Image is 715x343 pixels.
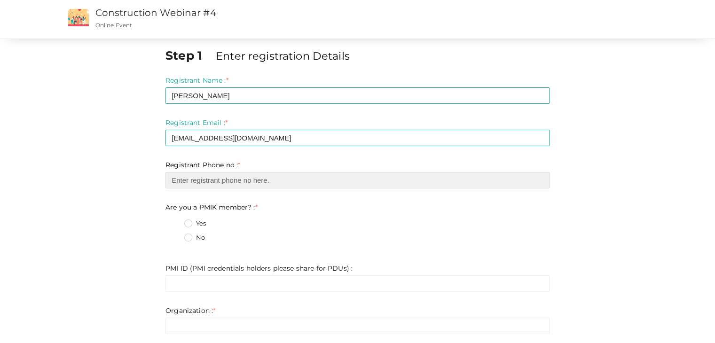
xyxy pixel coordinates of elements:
[165,47,214,64] label: Step 1
[165,306,215,315] label: Organization :
[165,172,550,188] input: Enter registrant phone no here.
[95,21,453,29] p: Online Event
[165,87,550,104] input: Enter registrant name here.
[165,130,550,146] input: Enter registrant email here.
[165,264,353,273] label: PMI ID (PMI credentials holders please share for PDUs) :
[165,160,240,170] label: Registrant Phone no :
[165,118,228,127] label: Registrant Email :
[165,76,228,85] label: Registrant Name :
[95,7,216,18] a: Construction Webinar #4
[216,48,350,63] label: Enter registration Details
[165,203,258,212] label: Are you a PMIK member? :
[68,9,89,26] img: event2.png
[184,233,205,242] label: No
[184,219,206,228] label: Yes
